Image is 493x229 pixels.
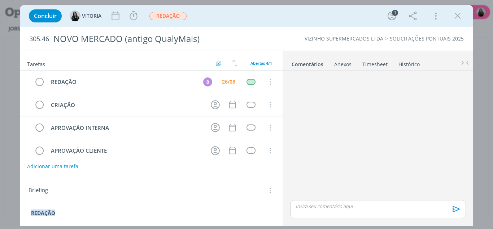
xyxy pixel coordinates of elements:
[305,35,383,42] a: VIZINHO SUPERMERCADOS LTDA
[48,146,204,155] div: APROVAÇÃO CLIENTE
[386,10,398,22] button: 1
[34,13,57,19] span: Concluir
[149,12,187,20] span: REDAÇÃO
[27,59,45,68] span: Tarefas
[51,30,280,48] div: NOVO MERCADO (antigo QualyMais)
[202,76,213,87] button: B
[398,58,420,68] a: Histórico
[149,12,187,21] button: REDAÇÃO
[390,35,464,42] a: SOLICITAÇÕES PONTUAIS 2025
[20,5,474,226] div: dialog
[392,10,398,16] div: 1
[334,61,352,68] div: Anexos
[48,123,204,132] div: APROVAÇÃO INTERNA
[48,77,197,86] div: REDAÇÃO
[29,186,48,195] span: Briefing
[222,79,235,84] div: 26/08
[232,60,237,67] img: arrow-down-up.svg
[29,9,62,22] button: Concluir
[31,209,55,216] strong: REDAÇÃO
[250,60,272,66] span: Abertas 4/4
[70,10,101,21] button: VVITORIA
[82,13,101,18] span: VITORIA
[29,35,49,43] span: 305.46
[48,101,204,110] div: CRIAÇÃO
[291,58,324,68] a: Comentários
[203,77,212,86] div: B
[70,10,80,21] img: V
[362,58,388,68] a: Timesheet
[27,160,79,173] button: Adicionar uma tarefa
